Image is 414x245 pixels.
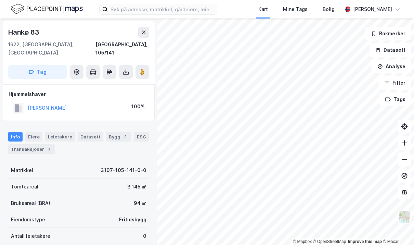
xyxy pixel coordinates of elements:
[45,132,75,142] div: Leietakere
[370,43,411,57] button: Datasett
[378,76,411,90] button: Filter
[283,5,308,13] div: Mine Tags
[134,132,149,142] div: ESG
[323,5,335,13] div: Bolig
[348,239,382,244] a: Improve this map
[11,166,33,174] div: Matrikkel
[143,232,146,240] div: 0
[379,93,411,106] button: Tags
[353,5,392,13] div: [PERSON_NAME]
[8,65,67,79] button: Tag
[11,216,45,224] div: Eiendomstype
[106,132,131,142] div: Bygg
[134,199,146,207] div: 94 ㎡
[131,102,145,111] div: 100%
[258,5,268,13] div: Kart
[122,133,129,140] div: 2
[25,132,42,142] div: Eiere
[127,183,146,191] div: 3 145 ㎡
[8,40,95,57] div: 1622, [GEOGRAPHIC_DATA], [GEOGRAPHIC_DATA]
[11,183,38,191] div: Tomteareal
[372,60,411,73] button: Analyse
[313,239,346,244] a: OpenStreetMap
[78,132,103,142] div: Datasett
[398,210,411,223] img: Z
[11,199,50,207] div: Bruksareal (BRA)
[11,232,50,240] div: Antall leietakere
[9,90,149,98] div: Hjemmelshaver
[380,212,414,245] iframe: Chat Widget
[95,40,149,57] div: [GEOGRAPHIC_DATA], 105/141
[8,132,23,142] div: Info
[365,27,411,40] button: Bokmerker
[46,146,52,152] div: 3
[101,166,146,174] div: 3107-105-141-0-0
[119,216,146,224] div: Fritidsbygg
[8,144,55,154] div: Transaksjoner
[8,27,40,38] div: Hankø 83
[380,212,414,245] div: Kontrollprogram for chat
[293,239,312,244] a: Mapbox
[108,4,217,14] input: Søk på adresse, matrikkel, gårdeiere, leietakere eller personer
[11,3,83,15] img: logo.f888ab2527a4732fd821a326f86c7f29.svg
